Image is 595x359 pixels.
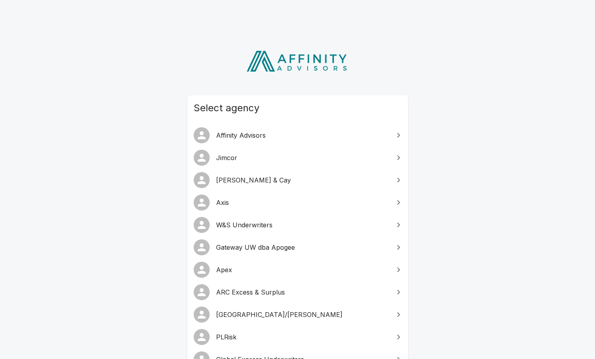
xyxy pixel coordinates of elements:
[187,303,408,326] a: [GEOGRAPHIC_DATA]/[PERSON_NAME]
[187,191,408,214] a: Axis
[216,153,389,162] span: Jimcor
[194,102,402,114] span: Select agency
[187,259,408,281] a: Apex
[216,175,389,185] span: [PERSON_NAME] & Cay
[187,124,408,146] a: Affinity Advisors
[216,198,389,207] span: Axis
[187,214,408,236] a: W&S Underwriters
[216,220,389,230] span: W&S Underwriters
[216,332,389,342] span: PLRisk
[216,130,389,140] span: Affinity Advisors
[240,48,355,74] img: Affinity Advisors Logo
[187,146,408,169] a: Jimcor
[216,310,389,319] span: [GEOGRAPHIC_DATA]/[PERSON_NAME]
[187,281,408,303] a: ARC Excess & Surplus
[216,287,389,297] span: ARC Excess & Surplus
[216,265,389,275] span: Apex
[216,243,389,252] span: Gateway UW dba Apogee
[187,236,408,259] a: Gateway UW dba Apogee
[187,326,408,348] a: PLRisk
[187,169,408,191] a: [PERSON_NAME] & Cay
